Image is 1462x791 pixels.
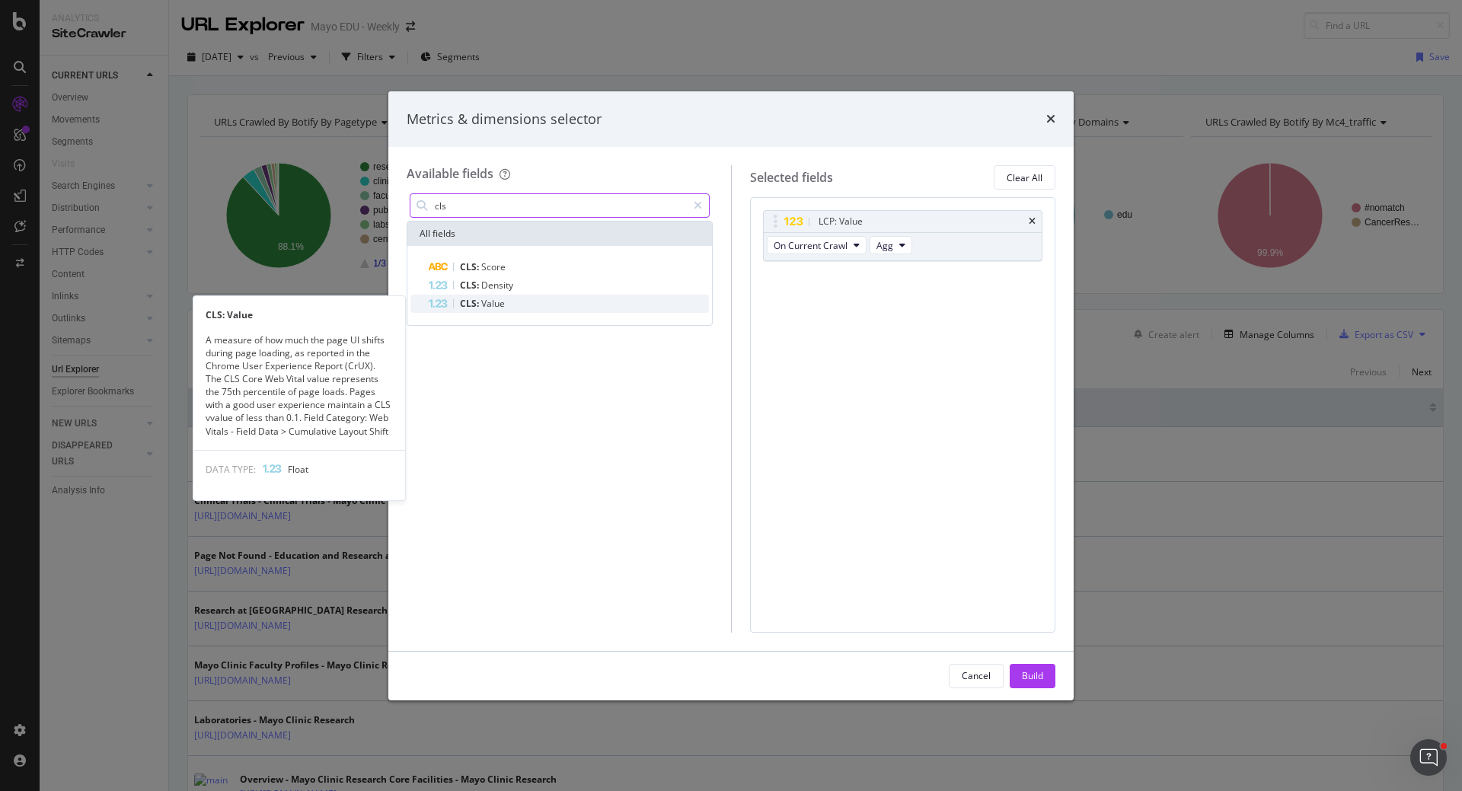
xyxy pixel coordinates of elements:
[388,91,1074,700] div: modal
[481,279,513,292] span: Density
[460,279,481,292] span: CLS:
[460,260,481,273] span: CLS:
[481,260,506,273] span: Score
[994,165,1055,190] button: Clear All
[1010,664,1055,688] button: Build
[1046,110,1055,129] div: times
[407,110,602,129] div: Metrics & dimensions selector
[1410,739,1447,776] iframe: Intercom live chat
[876,239,893,252] span: Agg
[767,236,867,254] button: On Current Crawl
[1029,217,1036,226] div: times
[962,669,991,682] div: Cancel
[870,236,912,254] button: Agg
[750,169,833,187] div: Selected fields
[407,165,493,182] div: Available fields
[819,214,863,229] div: LCP: Value
[433,194,687,217] input: Search by field name
[949,664,1004,688] button: Cancel
[193,333,405,438] div: A measure of how much the page UI shifts during page loading, as reported in the Chrome User Expe...
[407,222,712,246] div: All fields
[774,239,848,252] span: On Current Crawl
[481,297,505,310] span: Value
[460,297,481,310] span: CLS:
[193,308,405,321] div: CLS: Value
[1022,669,1043,682] div: Build
[1007,171,1042,184] div: Clear All
[763,210,1043,261] div: LCP: ValuetimesOn Current CrawlAgg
